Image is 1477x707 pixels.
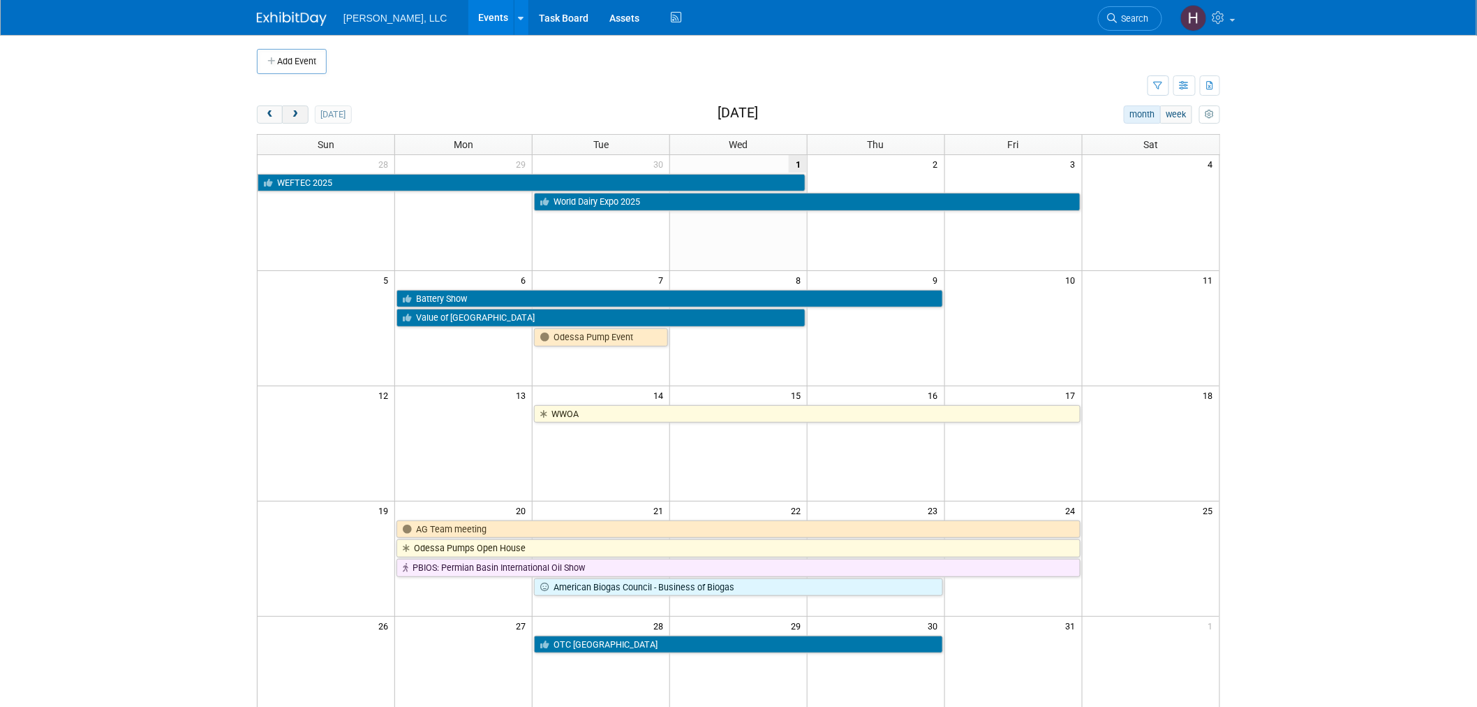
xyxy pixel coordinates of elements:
span: 21 [652,502,669,519]
span: 14 [652,386,669,404]
span: 28 [652,617,669,634]
span: 26 [377,617,394,634]
span: 12 [377,386,394,404]
span: 23 [927,502,944,519]
a: Odessa Pumps Open House [396,539,1080,557]
span: Fri [1008,139,1019,150]
button: prev [257,105,283,124]
span: 4 [1207,155,1219,173]
a: WEFTEC 2025 [258,174,806,192]
span: [PERSON_NAME], LLC [343,13,447,24]
a: World Dairy Expo 2025 [534,193,1080,211]
button: myCustomButton [1199,105,1220,124]
span: Mon [454,139,473,150]
span: Sun [318,139,334,150]
button: [DATE] [315,105,352,124]
span: 27 [514,617,532,634]
a: Value of [GEOGRAPHIC_DATA] [396,309,806,327]
a: OTC [GEOGRAPHIC_DATA] [534,636,943,654]
span: Wed [729,139,748,150]
button: week [1160,105,1192,124]
span: 24 [1064,502,1082,519]
a: WWOA [534,405,1080,423]
span: 8 [794,271,807,289]
button: month [1124,105,1161,124]
span: 15 [789,386,807,404]
a: American Biogas Council - Business of Biogas [534,578,943,597]
a: Odessa Pump Event [534,328,668,347]
a: Search [1098,6,1162,31]
span: 28 [377,155,394,173]
span: 10 [1064,271,1082,289]
span: 20 [514,502,532,519]
span: 1 [789,155,807,173]
button: next [282,105,308,124]
span: 16 [927,386,944,404]
span: 1 [1207,617,1219,634]
span: Thu [868,139,884,150]
span: Search [1117,13,1149,24]
span: Sat [1143,139,1158,150]
span: 25 [1202,502,1219,519]
span: 22 [789,502,807,519]
span: 9 [932,271,944,289]
button: Add Event [257,49,327,74]
a: AG Team meeting [396,520,1080,539]
span: 29 [789,617,807,634]
span: 30 [652,155,669,173]
span: 5 [382,271,394,289]
span: 29 [514,155,532,173]
span: 19 [377,502,394,519]
span: 30 [927,617,944,634]
span: 11 [1202,271,1219,289]
i: Personalize Calendar [1205,110,1214,119]
span: 31 [1064,617,1082,634]
img: Hannah Mulholland [1180,5,1207,31]
span: Tue [593,139,609,150]
span: 2 [932,155,944,173]
span: 17 [1064,386,1082,404]
span: 18 [1202,386,1219,404]
span: 3 [1069,155,1082,173]
a: PBIOS: Permian Basin International Oil Show [396,559,1080,577]
a: Battery Show [396,290,942,308]
img: ExhibitDay [257,12,327,26]
span: 6 [519,271,532,289]
h2: [DATE] [718,105,758,121]
span: 13 [514,386,532,404]
span: 7 [657,271,669,289]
